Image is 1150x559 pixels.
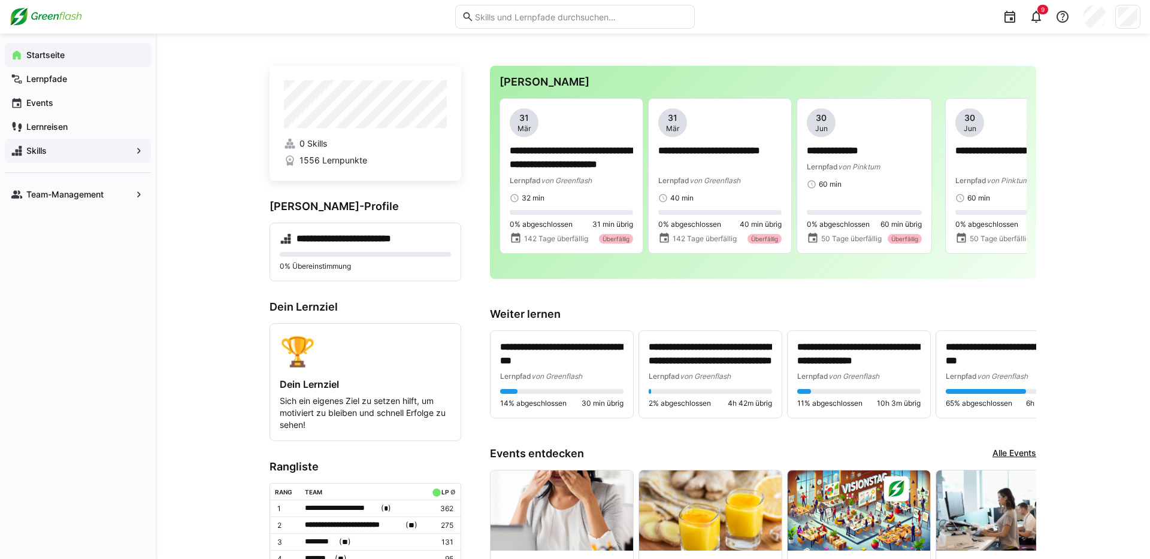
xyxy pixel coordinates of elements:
p: 3 [277,537,295,547]
span: von Greenflash [531,372,582,381]
div: Überfällig [888,234,922,244]
span: Jun [815,124,828,133]
span: 60 min [819,180,842,189]
span: Lernpfad [649,372,680,381]
img: image [639,470,782,551]
p: 275 [429,521,453,530]
span: 2% abgeschlossen [649,399,711,408]
span: 40 min übrig [740,220,782,229]
h3: Rangliste [270,460,461,473]
span: 0 Skills [299,138,327,150]
span: Mär [517,124,531,133]
span: Lernpfad [658,176,689,185]
span: von Pinktum [986,176,1028,185]
h3: Weiter lernen [490,308,1036,321]
span: 0% abgeschlossen [807,220,870,229]
span: 50 Tage überfällig [970,234,1030,244]
img: image [788,470,930,551]
span: 31 min übrig [592,220,633,229]
p: Sich ein eigenes Ziel zu setzen hilft, um motiviert zu bleiben und schnell Erfolge zu sehen! [280,395,451,431]
span: 60 min übrig [880,220,922,229]
p: 131 [429,537,453,547]
span: von Greenflash [541,176,592,185]
span: ( ) [405,519,417,531]
span: Lernpfad [946,372,977,381]
span: 14% abgeschlossen [500,399,567,408]
span: Lernpfad [955,176,986,185]
span: Lernpfad [500,372,531,381]
span: von Greenflash [689,176,740,185]
span: 1556 Lernpunkte [299,154,367,166]
span: 142 Tage überfällig [673,234,737,244]
div: Team [305,488,322,496]
span: Lernpfad [510,176,541,185]
span: von Greenflash [977,372,1028,381]
img: image [936,470,1079,551]
span: 31 [668,112,677,124]
span: 10h 3m übrig [877,399,921,408]
span: ( ) [381,502,391,515]
span: ( ) [339,536,351,548]
span: 0% abgeschlossen [955,220,1018,229]
span: 65% abgeschlossen [946,399,1012,408]
h3: [PERSON_NAME]-Profile [270,200,461,213]
span: von Pinktum [838,162,880,171]
span: 4h 42m übrig [728,399,772,408]
h3: Dein Lernziel [270,300,461,314]
span: 60 min [967,193,990,203]
span: 30 [816,112,827,124]
span: 11% abgeschlossen [797,399,862,408]
span: 6h 10m übrig [1026,399,1069,408]
span: 32 min [522,193,544,203]
span: 50 Tage überfällig [821,234,882,244]
span: 30 min übrig [582,399,624,408]
span: 30 [964,112,975,124]
img: image [491,470,633,551]
div: Rang [275,488,292,496]
div: 🏆 [280,333,451,369]
span: 9 [1041,6,1045,13]
div: Überfällig [599,234,633,244]
span: Jun [964,124,976,133]
a: 0 Skills [284,138,447,150]
a: ø [450,486,456,496]
span: von Greenflash [680,372,731,381]
p: 2 [277,521,295,530]
input: Skills und Lernpfade durchsuchen… [474,11,688,22]
span: Lernpfad [807,162,838,171]
div: Überfällig [747,234,782,244]
span: Lernpfad [797,372,828,381]
span: 142 Tage überfällig [524,234,588,244]
span: 0% abgeschlossen [510,220,573,229]
span: Mär [666,124,679,133]
span: 31 [519,112,529,124]
p: 362 [429,504,453,514]
div: LP [441,488,449,496]
h4: Dein Lernziel [280,378,451,390]
h3: [PERSON_NAME] [500,75,1027,89]
span: von Greenflash [828,372,879,381]
a: Alle Events [992,447,1036,460]
p: 0% Übereinstimmung [280,262,451,271]
h3: Events entdecken [490,447,584,460]
span: 0% abgeschlossen [658,220,721,229]
span: 40 min [670,193,694,203]
p: 1 [277,504,295,514]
